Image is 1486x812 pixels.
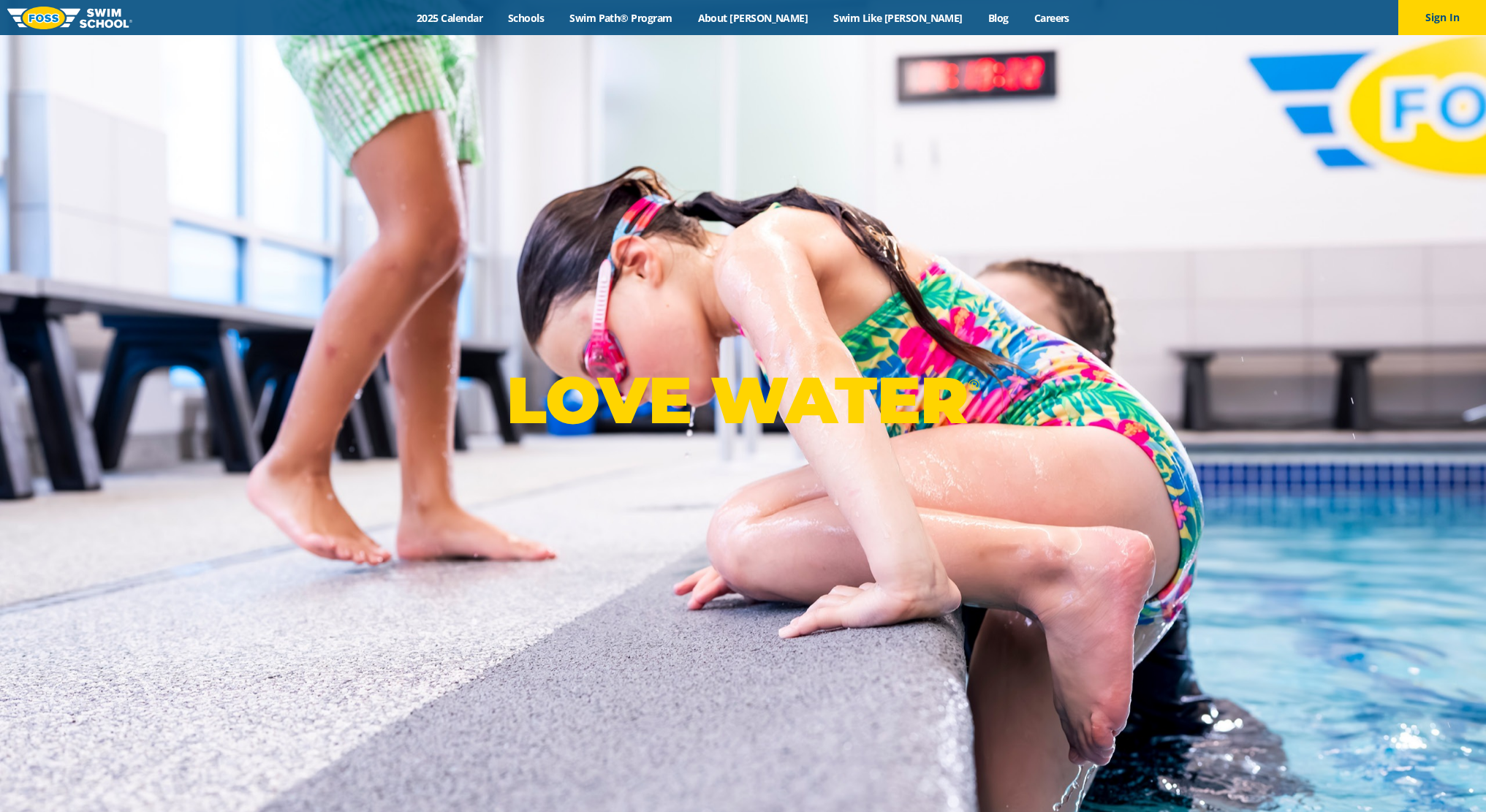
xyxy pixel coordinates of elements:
[496,11,557,25] a: Schools
[685,11,821,25] a: About [PERSON_NAME]
[968,376,979,394] sup: ®
[404,11,496,25] a: 2025 Calendar
[7,7,132,29] img: FOSS Swim School Logo
[821,11,976,25] a: Swim Like [PERSON_NAME]
[1021,11,1082,25] a: Careers
[557,11,685,25] a: Swim Path® Program
[507,361,979,439] p: LOVE WATER
[975,11,1021,25] a: Blog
